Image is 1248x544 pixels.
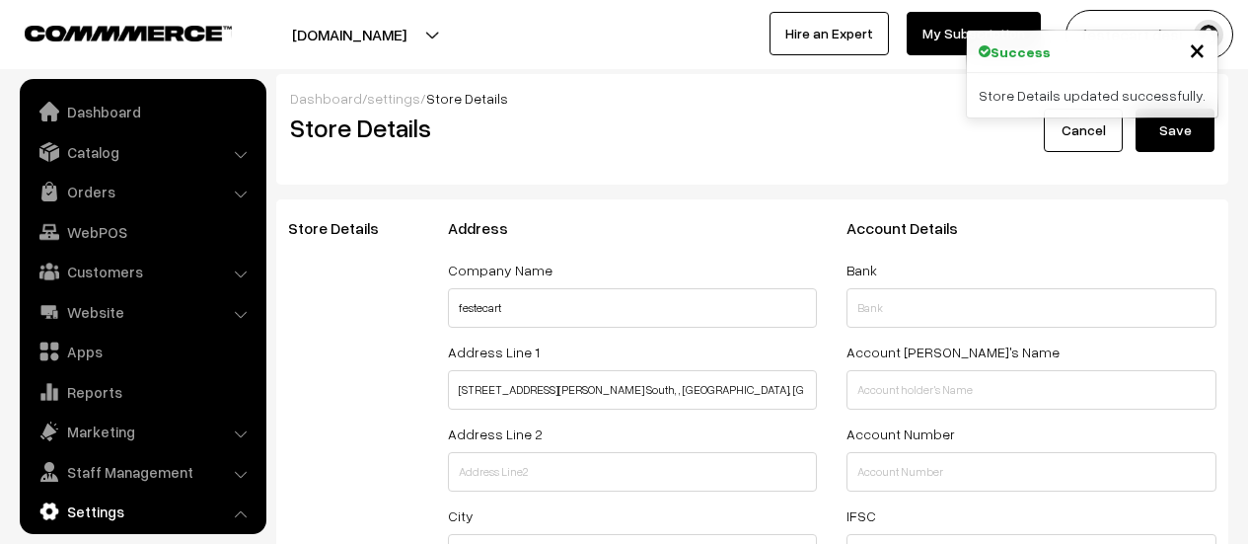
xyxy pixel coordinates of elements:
a: COMMMERCE [25,20,197,43]
img: COMMMERCE [25,26,232,40]
button: [DOMAIN_NAME] [223,10,476,59]
img: user [1194,20,1223,49]
button: Close [1189,35,1206,64]
label: Account [PERSON_NAME]'s Name [846,342,1060,362]
input: Account holder's Name [846,370,1216,410]
span: × [1189,31,1206,67]
label: City [448,505,474,526]
label: Address Line 2 [448,424,543,444]
a: Website [25,294,259,330]
span: Address [448,218,532,238]
div: Store Details updated successfully. [967,73,1217,117]
label: Account Number [846,424,955,444]
label: IFSC [846,505,876,526]
a: Orders [25,174,259,209]
a: Cancel [1044,109,1123,152]
button: festecart desi [1065,10,1233,59]
a: Catalog [25,134,259,170]
a: Marketing [25,414,259,449]
input: Address Line2 [448,452,818,492]
input: Account Number [846,452,1216,492]
a: settings [367,90,420,107]
a: Settings [25,494,259,529]
label: Company Name [448,260,552,280]
strong: Success [991,41,1051,62]
a: Hire an Expert [770,12,889,55]
a: WebPOS [25,214,259,250]
input: Company Name [448,288,818,328]
a: Reports [25,374,259,410]
input: Bank [846,288,1216,328]
span: Store Details [288,218,403,238]
button: Save [1136,109,1214,152]
span: Store Details [426,90,508,107]
label: Address Line 1 [448,342,540,362]
label: Bank [846,260,877,280]
input: Address Line1 [448,370,818,410]
h2: Store Details [290,113,738,143]
a: Dashboard [290,90,362,107]
span: Account Details [846,218,982,238]
a: Customers [25,254,259,289]
a: Apps [25,334,259,369]
a: My Subscription [907,12,1041,55]
a: Dashboard [25,94,259,129]
div: / / [290,88,1214,109]
a: Staff Management [25,454,259,490]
